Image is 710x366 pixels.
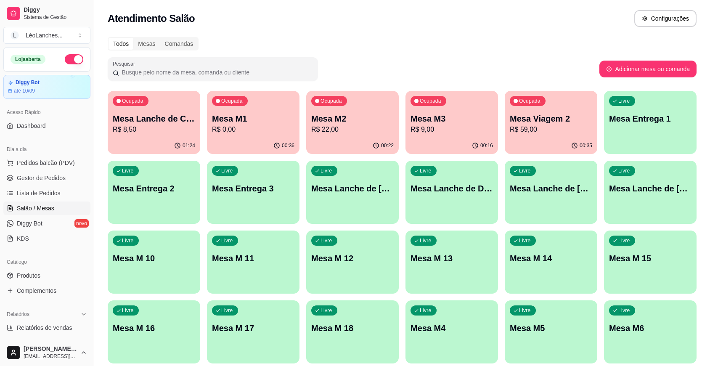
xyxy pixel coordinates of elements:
p: Livre [122,307,134,314]
button: LivreMesa Lanche de [PERSON_NAME] [505,161,597,224]
a: Relatórios de vendas [3,321,90,334]
p: Livre [122,237,134,244]
button: LivreMesa M 10 [108,231,200,294]
span: Relatórios de vendas [17,324,72,332]
p: Ocupada [420,98,441,104]
button: Configurações [634,10,697,27]
p: Mesa M1 [212,113,294,125]
div: Acesso Rápido [3,106,90,119]
p: Mesa Lanche de [PERSON_NAME] [510,183,592,194]
input: Pesquisar [119,68,313,77]
p: Mesa M 16 [113,322,195,334]
p: R$ 9,00 [411,125,493,135]
p: 01:24 [183,142,195,149]
div: Comandas [160,38,198,50]
div: Loja aberta [11,55,45,64]
label: Pesquisar [113,60,138,67]
p: Mesa M 12 [311,252,394,264]
p: Mesa Entrega 3 [212,183,294,194]
p: Ocupada [321,98,342,104]
a: Produtos [3,269,90,282]
p: Mesa Viagem 2 [510,113,592,125]
p: Mesa M 18 [311,322,394,334]
button: OcupadaMesa Viagem 2R$ 59,0000:35 [505,91,597,154]
button: Select a team [3,27,90,44]
p: 00:22 [381,142,394,149]
p: Mesa M3 [411,113,493,125]
p: Mesa M 15 [609,252,691,264]
button: LivreMesa M4 [405,300,498,363]
article: Diggy Bot [16,80,40,86]
p: Livre [122,167,134,174]
span: Relatório de clientes [17,339,70,347]
p: Mesa Entrega 2 [113,183,195,194]
div: Mesas [133,38,160,50]
button: Alterar Status [65,54,83,64]
p: Ocupada [221,98,243,104]
p: Livre [618,98,630,104]
p: R$ 59,00 [510,125,592,135]
p: Mesa Lanche de [PERSON_NAME] [311,183,394,194]
a: DiggySistema de Gestão [3,3,90,24]
button: Pedidos balcão (PDV) [3,156,90,170]
p: Livre [618,237,630,244]
p: Livre [618,167,630,174]
button: LivreMesa Entrega 3 [207,161,299,224]
button: OcupadaMesa M2R$ 22,0000:22 [306,91,399,154]
button: LivreMesa M 14 [505,231,597,294]
p: Livre [221,307,233,314]
span: Diggy Bot [17,219,42,228]
p: Mesa M6 [609,322,691,334]
button: OcupadaMesa M1R$ 0,0000:36 [207,91,299,154]
a: KDS [3,232,90,245]
span: Lista de Pedidos [17,189,61,197]
p: Mesa Entrega 1 [609,113,691,125]
button: LivreMesa Entrega 1 [604,91,697,154]
p: Livre [420,167,432,174]
p: Livre [420,237,432,244]
p: Livre [519,237,531,244]
span: Diggy [24,6,87,14]
p: Mesa M4 [411,322,493,334]
span: L [11,31,19,40]
p: Mesa Lanche de Caio [113,113,195,125]
p: Ocupada [122,98,143,104]
p: Livre [221,167,233,174]
p: Livre [519,167,531,174]
p: Mesa M 10 [113,252,195,264]
button: LivreMesa M 15 [604,231,697,294]
p: R$ 0,00 [212,125,294,135]
a: Diggy Botaté 10/09 [3,75,90,99]
span: Complementos [17,286,56,295]
div: LéoLanches ... [26,31,63,40]
p: Livre [420,307,432,314]
span: [EMAIL_ADDRESS][DOMAIN_NAME] [24,353,77,360]
p: Mesa M 13 [411,252,493,264]
div: Dia a dia [3,143,90,156]
button: LivreMesa Lanche de [PERSON_NAME] [306,161,399,224]
a: Salão / Mesas [3,202,90,215]
button: [PERSON_NAME] geral[EMAIL_ADDRESS][DOMAIN_NAME] [3,342,90,363]
button: LivreMesa M6 [604,300,697,363]
a: Relatório de clientes [3,336,90,350]
button: OcupadaMesa M3R$ 9,0000:16 [405,91,498,154]
div: Todos [109,38,133,50]
p: Livre [321,167,332,174]
button: LivreMesa M 18 [306,300,399,363]
button: LivreMesa M 16 [108,300,200,363]
button: Adicionar mesa ou comanda [599,61,697,77]
p: R$ 8,50 [113,125,195,135]
p: Mesa M 14 [510,252,592,264]
p: Mesa Lanche de [PERSON_NAME] [609,183,691,194]
span: Pedidos balcão (PDV) [17,159,75,167]
p: 00:16 [480,142,493,149]
a: Complementos [3,284,90,297]
p: Mesa M5 [510,322,592,334]
article: até 10/09 [14,88,35,94]
span: KDS [17,234,29,243]
button: LivreMesa M 12 [306,231,399,294]
span: Produtos [17,271,40,280]
p: Ocupada [519,98,540,104]
p: Livre [321,237,332,244]
button: LivreMesa M 13 [405,231,498,294]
